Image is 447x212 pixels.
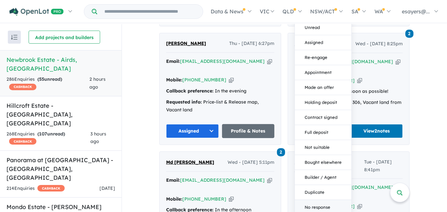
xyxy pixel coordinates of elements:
a: 2 [405,29,414,38]
a: Md [PERSON_NAME] [166,159,214,166]
img: sort.svg [11,35,18,40]
span: 3 hours ago [90,131,106,145]
button: Copy [357,203,362,210]
span: CASHBACK [37,185,65,191]
strong: Mobile: [166,196,182,202]
a: [PHONE_NUMBER] [182,196,226,202]
button: Add projects and builders [29,31,100,44]
a: View2notes [350,124,403,138]
span: 55 [39,76,44,82]
span: CASHBACK [9,84,36,90]
div: In the evening [166,87,274,95]
strong: Email: [166,58,180,64]
strong: Email: [166,177,180,183]
button: Full deposit [295,125,351,140]
div: Price-list & Release map, Vacant land [166,98,274,114]
button: Builder / Agent [295,170,351,185]
button: Copy [229,77,234,83]
div: 214 Enquir ies [7,185,65,192]
button: Contract signed [295,110,351,125]
span: Thu - [DATE] 6:27pm [229,40,274,48]
button: Re-engage [295,50,351,65]
button: Copy [267,58,272,65]
h5: Panorama at [GEOGRAPHIC_DATA] - [GEOGRAPHIC_DATA] , [GEOGRAPHIC_DATA] [7,156,115,182]
a: [EMAIL_ADDRESS][DOMAIN_NAME] [180,58,265,64]
a: [PHONE_NUMBER] [182,77,226,83]
button: Not suitable [295,140,351,155]
span: 2 hours ago [89,76,106,90]
span: 107 [39,131,47,137]
button: Unread [295,20,351,35]
span: Wed - [DATE] 8:25pm [355,40,403,48]
span: 2 [405,30,414,38]
h5: Newbrook Estate - Airds , [GEOGRAPHIC_DATA] [7,55,115,73]
span: esayers@... [402,8,430,15]
span: Md [PERSON_NAME] [166,159,214,165]
span: 2 [277,148,285,156]
input: Try estate name, suburb, builder or developer [99,5,202,19]
button: Assigned [166,124,219,138]
strong: ( unread) [37,131,65,137]
button: Copy [229,196,234,203]
a: [PERSON_NAME] [166,40,206,48]
span: Tue - [DATE] 8:41pm [364,158,403,174]
button: Appointment [295,65,351,80]
button: Duplicate [295,185,351,200]
a: 2 [277,148,285,156]
img: Openlot PRO Logo White [9,8,64,16]
div: 268 Enquir ies [7,130,90,146]
span: [PERSON_NAME] [166,40,206,46]
button: Copy [396,58,401,65]
button: Holding deposit [295,95,351,110]
button: Copy [267,177,272,184]
span: Wed - [DATE] 5:11pm [228,159,274,166]
div: 286 Enquir ies [7,76,89,91]
span: [DATE] [99,185,115,191]
h5: Hillcroft Estate - [GEOGRAPHIC_DATA] , [GEOGRAPHIC_DATA] [7,101,115,128]
strong: Callback preference: [166,88,214,94]
a: [EMAIL_ADDRESS][DOMAIN_NAME] [180,177,265,183]
span: CASHBACK [9,138,36,145]
a: Profile & Notes [222,124,275,138]
strong: Requested info: [166,99,202,105]
strong: Mobile: [166,77,182,83]
button: Copy [357,77,362,84]
button: Made an offer [295,80,351,95]
strong: ( unread) [37,76,62,82]
button: Assigned [295,35,351,50]
button: Bought elsewhere [295,155,351,170]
